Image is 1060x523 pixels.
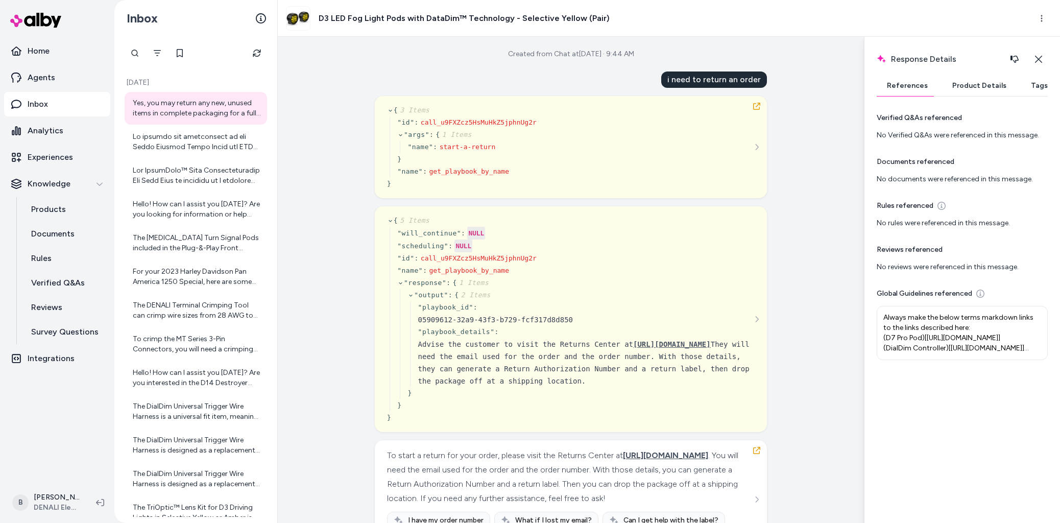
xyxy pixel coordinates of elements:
[446,278,450,288] div: :
[440,143,496,151] span: start-a-return
[31,203,66,216] p: Products
[21,197,110,222] a: Products
[494,327,498,337] div: :
[28,45,50,57] p: Home
[508,49,634,59] div: Created from Chat at [DATE] · 9:44 AM
[133,98,261,118] div: Yes, you may return any new, unused items in complete packaging for a full refund [DATE] of deliv...
[877,201,933,211] p: Rules referenced
[133,132,261,152] div: Lo ipsumdo sit ametconsect ad eli Seddo Eiusmod Tempo Incid utl ETD 9117 Magnaaliq '19-, eni adm ...
[423,167,427,177] div: :
[125,193,267,226] a: Hello! How can I assist you [DATE]? Are you looking for information or help with a product from D...
[877,49,1025,69] h2: Response Details
[34,492,80,503] p: [PERSON_NAME]
[448,241,452,251] div: :
[751,141,763,153] button: See more
[415,117,419,128] div: :
[319,12,610,25] h3: D3 LED Fog Light Pods with DataDim™ Technology - Selective Yellow (Pair)
[133,300,261,321] div: The DENALI Terminal Crimping Tool can crimp wire sizes from 28 AWG to 18 AWG. So, the maximum wir...
[125,92,267,125] a: Yes, you may return any new, unused items in complete packaging for a full refund [DATE] of deliv...
[421,118,537,126] span: call_u9FXZcz5HsMuHkZ5jphnUg2r
[133,503,261,523] div: The TriOptic™ Lens Kit for D3 Driving Lights in Selective Yellow or Amber is designed to maximize...
[125,395,267,428] a: The DialDim Universal Trigger Wire Harness is a universal fit item, meaning it is not vehicle-spe...
[1021,76,1058,96] button: Tags
[421,254,537,262] span: call_u9FXZcz5HsMuHkZ5jphnUg2r
[387,448,752,506] div: To start a return for your order, please visit the Returns Center at . You will need the email us...
[461,228,465,239] div: :
[877,174,1048,184] div: No documents were referenced in this message.
[415,253,419,264] div: :
[429,130,433,140] div: :
[31,326,99,338] p: Survey Questions
[31,252,52,265] p: Rules
[286,7,310,30] img: d3pairfogyellow_9ffe0aed-13a6-454c-82b9-c81e47b4b44e.jpg
[4,65,110,90] a: Agents
[133,401,261,422] div: The DialDim Universal Trigger Wire Harness is a universal fit item, meaning it is not vehicle-spe...
[387,180,391,187] span: }
[4,145,110,170] a: Experiences
[4,346,110,371] a: Integrations
[751,493,763,506] button: See more
[125,362,267,394] a: Hello! How can I assist you [DATE]? Are you interested in the D14 Destroyer LED Motorcycle Headli...
[133,267,261,287] div: For your 2023 Harley Davidson Pan America 1250 Special, here are some mounting bracket options co...
[418,328,495,336] span: " playbook_details "
[21,246,110,271] a: Rules
[404,279,446,287] span: " response "
[877,262,1048,272] div: No reviews were referenced in this message.
[877,245,943,255] p: Reviews referenced
[751,313,763,325] button: See more
[457,279,489,287] span: 1 Items
[34,503,80,513] span: DENALI Electronics
[133,165,261,186] div: Lor IpsumDolo™ Sita Consecteturadip Eli Sedd Eius te incididu ut l etdolorem ali eni adm ve quis ...
[877,157,954,167] p: Documents referenced
[133,199,261,220] div: Hello! How can I assist you [DATE]? Are you looking for information or help with a product from D...
[436,131,472,138] span: {
[31,301,62,314] p: Reviews
[623,450,708,460] span: [URL][DOMAIN_NAME]
[394,106,430,114] span: {
[459,291,490,299] span: 2 Items
[387,414,391,421] span: }
[877,218,1048,228] div: No rules were referenced in this message.
[12,494,29,511] span: B
[4,118,110,143] a: Analytics
[394,217,430,224] span: {
[877,289,972,299] p: Global Guidelines referenced
[28,151,73,163] p: Experiences
[448,290,452,300] div: :
[28,72,55,84] p: Agents
[429,168,509,175] span: get_playbook_by_name
[31,277,85,289] p: Verified Q&As
[453,279,489,287] span: {
[454,240,472,252] div: NULL
[661,72,767,88] div: i need to return an order
[125,463,267,495] a: The DialDim Universal Trigger Wire Harness is designed as a replacement harness for the Universal...
[397,118,414,126] span: " id "
[133,233,261,253] div: The [MEDICAL_DATA] Turn Signal Pods included in the Plug-&-Play Front [MEDICAL_DATA] Turn Signal ...
[407,389,412,397] span: }
[28,178,70,190] p: Knowledge
[397,155,401,163] span: }
[418,303,473,311] span: " playbook_id "
[397,168,423,175] span: " name "
[133,368,261,388] div: Hello! How can I assist you [DATE]? Are you interested in the D14 Destroyer LED Motorcycle Headli...
[31,228,75,240] p: Documents
[28,352,75,365] p: Integrations
[418,314,755,326] div: 05909612-32a9-43f3-b729-fcf317d8d850
[10,13,61,28] img: alby Logo
[877,113,962,123] p: Verified Q&As referenced
[21,222,110,246] a: Documents
[398,217,429,224] span: 5 Items
[6,486,88,519] button: B[PERSON_NAME]DENALI Electronics
[125,159,267,192] a: Lor IpsumDolo™ Sita Consecteturadip Eli Sedd Eius te incididu ut l etdolorem ali eni adm ve quis ...
[147,43,167,63] button: Filter
[4,172,110,196] button: Knowledge
[414,291,448,299] span: " output "
[125,126,267,158] a: Lo ipsumdo sit ametconsect ad eli Seddo Eiusmod Tempo Incid utl ETD 9117 Magnaaliq '19-, eni adm ...
[407,143,433,151] span: " name "
[21,320,110,344] a: Survey Questions
[397,242,448,250] span: " scheduling "
[125,328,267,361] a: To crimp the MT Series 3-Pin Connectors, you will need a crimping tool such as the affordable DEN...
[440,131,472,138] span: 1 Items
[125,260,267,293] a: For your 2023 Harley Davidson Pan America 1250 Special, here are some mounting bracket options co...
[877,76,938,96] button: References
